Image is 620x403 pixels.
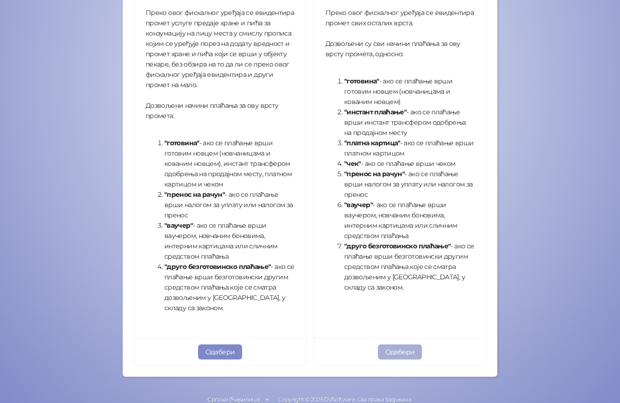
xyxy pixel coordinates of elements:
li: - ако се плаћање врши готовим новцем (новчаницама и кованим новцем), инстант трансфером одобрења ... [164,138,295,189]
button: Одабери [198,344,243,359]
button: Одабери [378,344,422,359]
li: - ако се плаћање врши чеком [344,158,474,169]
div: Преко овог фискалног уређаја се евидентира промет услуге предаје хране и пића за конзумацију на л... [146,7,295,320]
strong: "инстант плаћање" [344,108,406,116]
strong: "ваучер" [164,221,193,230]
strong: "ваучер" [344,201,373,209]
strong: "пренос на рачун" [164,190,225,199]
li: - ако се плаћање врши налогом за уплату или налогом за пренос [344,169,474,200]
strong: "готовина" [344,77,379,85]
li: - ако се плаћање врши безготовински другим средством плаћања које се сматра дозвољеним у [GEOGRAP... [344,241,474,292]
strong: "готовина" [164,139,199,147]
li: - ако се плаћање врши инстант трансфером одобрења на продајном месту [344,107,474,138]
strong: "друго безготовинско плаћање" [344,242,450,250]
li: - ако се плаћање врши ваучером, новчаним боновима, интерним картицама или сличним средством плаћања [164,220,295,261]
li: - ако се плаћање врши готовим новцем (новчаницама и кованим новцем) [344,76,474,107]
li: - ако се плаћање врши безготовински другим средством плаћања које се сматра дозвољеним у [GEOGRAP... [164,261,295,313]
li: - ако се плаћање врши налогом за уплату или налогом за пренос [164,189,295,220]
strong: "платна картица" [344,139,400,147]
li: - ако се плаћање врши ваучером, новчаним боновима, интерним картицама или сличним средством плаћања [344,200,474,241]
strong: "чек" [344,159,361,168]
div: Преко овог фискалног уређаја се евидентира промет свих осталих врста. Дозвољени су сви начини пла... [325,7,474,299]
strong: "друго безготовинско плаћање" [164,262,271,271]
strong: "пренос на рачун" [344,170,405,178]
li: - ако се плаћање врши платном картицом [344,138,474,158]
